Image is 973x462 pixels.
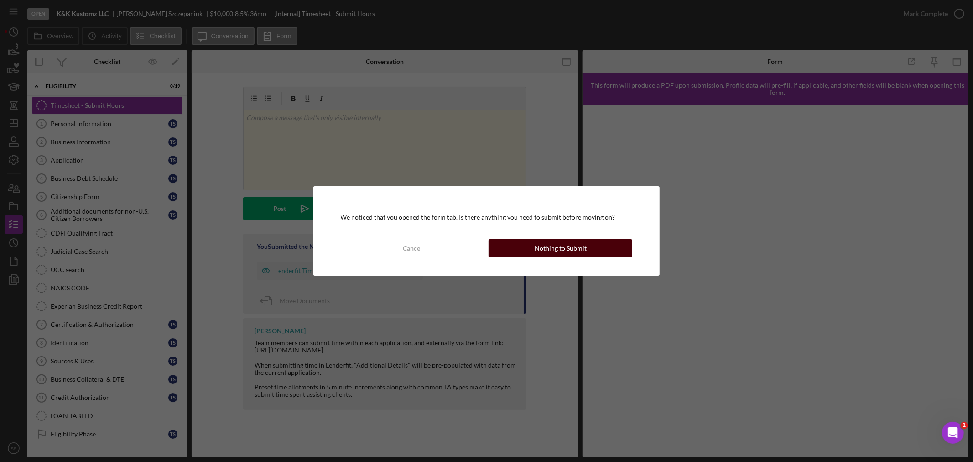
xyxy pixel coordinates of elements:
[489,239,632,257] button: Nothing to Submit
[403,239,422,257] div: Cancel
[535,239,587,257] div: Nothing to Submit
[961,422,968,429] span: 1
[341,239,484,257] button: Cancel
[942,422,964,444] iframe: Intercom live chat
[341,214,633,221] div: We noticed that you opened the form tab. Is there anything you need to submit before moving on?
